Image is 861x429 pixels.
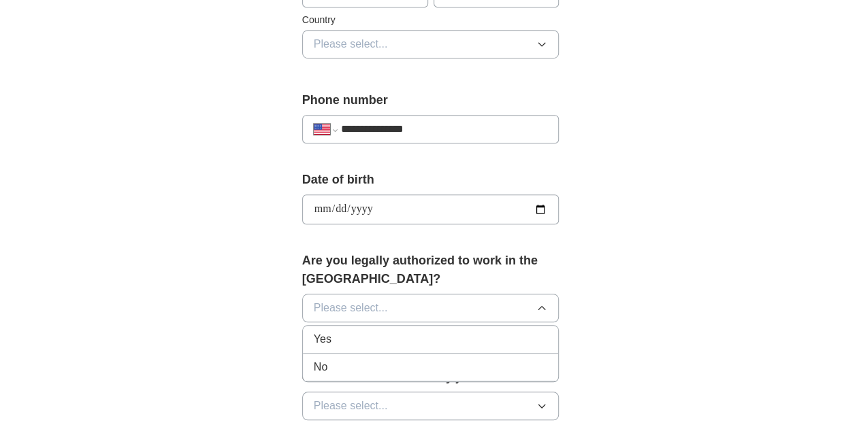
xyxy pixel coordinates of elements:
[314,36,388,52] span: Please select...
[302,13,559,27] label: Country
[302,171,559,189] label: Date of birth
[302,91,559,109] label: Phone number
[314,300,388,316] span: Please select...
[314,398,388,414] span: Please select...
[314,359,327,375] span: No
[302,392,559,420] button: Please select...
[314,331,331,347] span: Yes
[302,252,559,288] label: Are you legally authorized to work in the [GEOGRAPHIC_DATA]?
[302,30,559,58] button: Please select...
[302,294,559,322] button: Please select...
